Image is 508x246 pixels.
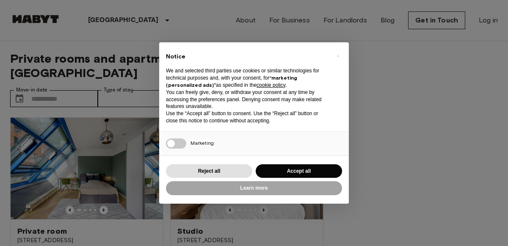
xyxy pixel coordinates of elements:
strong: “marketing (personalized ads)” [166,75,297,88]
button: Learn more [166,181,342,195]
button: Accept all [256,164,342,178]
button: Reject all [166,164,252,178]
button: Close this notice [331,49,345,63]
span: × [337,51,340,61]
a: cookie policy [257,82,285,88]
p: We and selected third parties use cookies or similar technologies for technical purposes and, wit... [166,67,329,88]
p: Use the “Accept all” button to consent. Use the “Reject all” button or close this notice to conti... [166,110,329,124]
h2: Notice [166,53,329,61]
span: Marketing [190,140,214,146]
p: You can freely give, deny, or withdraw your consent at any time by accessing the preferences pane... [166,89,329,110]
